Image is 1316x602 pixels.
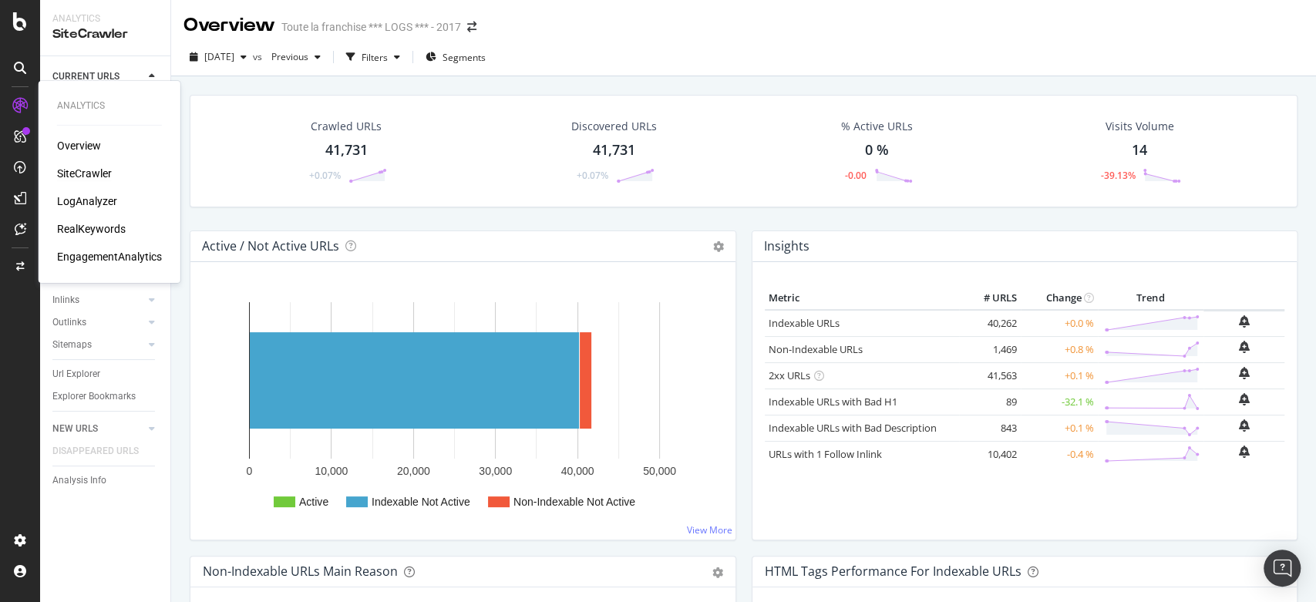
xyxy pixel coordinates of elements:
[561,465,594,477] text: 40,000
[765,287,959,310] th: Metric
[52,443,139,459] div: DISAPPEARED URLS
[52,388,160,405] a: Explorer Bookmarks
[1239,446,1250,458] div: bell-plus
[1021,441,1098,467] td: -0.4 %
[52,421,144,437] a: NEW URLS
[52,337,144,353] a: Sitemaps
[1239,341,1250,353] div: bell-plus
[1239,419,1250,432] div: bell-plus
[959,310,1021,337] td: 40,262
[52,314,86,331] div: Outlinks
[362,51,388,64] div: Filters
[203,563,398,579] div: Non-Indexable URLs Main Reason
[1132,140,1147,160] div: 14
[52,69,119,85] div: CURRENT URLS
[340,45,406,69] button: Filters
[865,140,889,160] div: 0 %
[315,465,348,477] text: 10,000
[1021,336,1098,362] td: +0.8 %
[769,395,897,409] a: Indexable URLs with Bad H1
[52,337,92,353] div: Sitemaps
[1239,315,1250,328] div: bell-plus
[202,236,339,257] h4: Active / Not Active URLs
[713,241,724,252] i: Options
[959,336,1021,362] td: 1,469
[1021,362,1098,388] td: +0.1 %
[309,169,341,182] div: +0.07%
[467,22,476,32] div: arrow-right-arrow-left
[571,119,657,134] div: Discovered URLs
[203,287,716,527] svg: A chart.
[1264,550,1301,587] div: Open Intercom Messenger
[57,193,117,209] a: LogAnalyzer
[769,447,882,461] a: URLs with 1 Follow Inlink
[281,19,461,35] div: Toute la franchise *** LOGS *** - 2017
[1021,415,1098,441] td: +0.1 %
[1100,169,1135,182] div: -39.13%
[959,287,1021,310] th: # URLS
[479,465,512,477] text: 30,000
[57,166,112,181] a: SiteCrawler
[52,366,160,382] a: Url Explorer
[52,473,160,489] a: Analysis Info
[52,25,158,43] div: SiteCrawler
[841,119,913,134] div: % Active URLs
[764,236,809,257] h4: Insights
[204,50,234,63] span: 2025 Sep. 1st
[959,362,1021,388] td: 41,563
[265,50,308,63] span: Previous
[52,69,144,85] a: CURRENT URLS
[57,99,162,113] div: Analytics
[52,473,106,489] div: Analysis Info
[52,314,144,331] a: Outlinks
[1098,287,1203,310] th: Trend
[959,415,1021,441] td: 843
[687,523,732,536] a: View More
[712,567,723,578] div: gear
[52,421,98,437] div: NEW URLS
[419,45,492,69] button: Segments
[325,140,368,160] div: 41,731
[52,443,154,459] a: DISAPPEARED URLS
[1021,388,1098,415] td: -32.1 %
[52,388,136,405] div: Explorer Bookmarks
[183,45,253,69] button: [DATE]
[769,342,863,356] a: Non-Indexable URLs
[52,292,79,308] div: Inlinks
[1021,287,1098,310] th: Change
[372,496,470,508] text: Indexable Not Active
[311,119,382,134] div: Crawled URLs
[643,465,676,477] text: 50,000
[845,169,867,182] div: -0.00
[299,496,328,508] text: Active
[57,138,101,153] a: Overview
[443,51,486,64] span: Segments
[1239,367,1250,379] div: bell-plus
[769,316,840,330] a: Indexable URLs
[265,45,327,69] button: Previous
[52,366,100,382] div: Url Explorer
[513,496,635,508] text: Non-Indexable Not Active
[1105,119,1173,134] div: Visits Volume
[57,221,126,237] a: RealKeywords
[959,388,1021,415] td: 89
[577,169,608,182] div: +0.07%
[769,421,937,435] a: Indexable URLs with Bad Description
[1021,310,1098,337] td: +0.0 %
[253,50,265,63] span: vs
[52,292,144,308] a: Inlinks
[247,465,253,477] text: 0
[769,368,810,382] a: 2xx URLs
[959,441,1021,467] td: 10,402
[765,563,1021,579] div: HTML Tags Performance for Indexable URLs
[57,249,162,264] a: EngagementAnalytics
[52,12,158,25] div: Analytics
[397,465,430,477] text: 20,000
[183,12,275,39] div: Overview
